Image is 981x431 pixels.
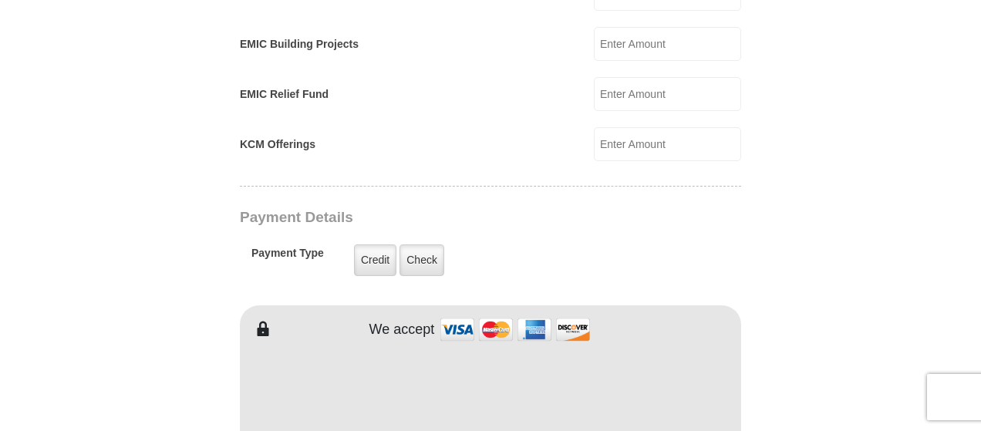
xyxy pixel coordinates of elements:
img: credit cards accepted [438,313,592,346]
h5: Payment Type [251,247,324,268]
label: Credit [354,244,396,276]
label: EMIC Building Projects [240,36,359,52]
input: Enter Amount [594,77,741,111]
label: KCM Offerings [240,136,315,153]
input: Enter Amount [594,27,741,61]
input: Enter Amount [594,127,741,161]
h3: Payment Details [240,209,633,227]
h4: We accept [369,322,435,338]
label: Check [399,244,444,276]
label: EMIC Relief Fund [240,86,329,103]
